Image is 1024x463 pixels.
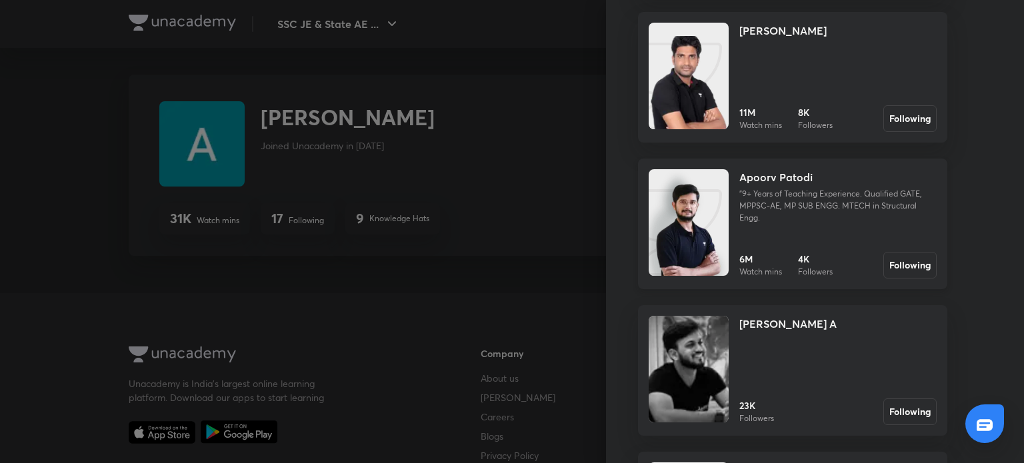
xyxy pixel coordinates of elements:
p: Followers [798,266,833,278]
h6: 8K [798,105,833,119]
p: Watch mins [739,119,782,131]
h4: [PERSON_NAME] [739,23,827,39]
img: Unacademy [649,316,729,422]
h6: 23K [739,398,774,412]
h6: 11M [739,105,782,119]
p: Followers [739,412,774,424]
h6: 4K [798,252,833,266]
a: UnacademyApoorv Patodi"9+ Years of Teaching Experience. Qualified GATE, MPPSC-AE, MP SUB ENGG. MT... [638,159,947,289]
a: Unacademy[PERSON_NAME] A23KFollowersFollowing [638,305,947,436]
button: Following [883,252,937,278]
p: Watch mins [739,266,782,278]
p: Followers [798,119,833,131]
button: Following [883,105,937,132]
a: Unacademy[PERSON_NAME]11MWatch mins8KFollowersFollowing [638,12,947,143]
p: "9+ Years of Teaching Experience. Qualified GATE, MPPSC-AE, MP SUB ENGG. MTECH in Structural Engg. [739,188,937,224]
img: Unacademy [649,183,729,289]
h6: 6M [739,252,782,266]
h4: Apoorv Patodi [739,169,813,185]
img: Unacademy [649,36,729,143]
h4: [PERSON_NAME] A [739,316,837,332]
button: Following [883,398,937,425]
